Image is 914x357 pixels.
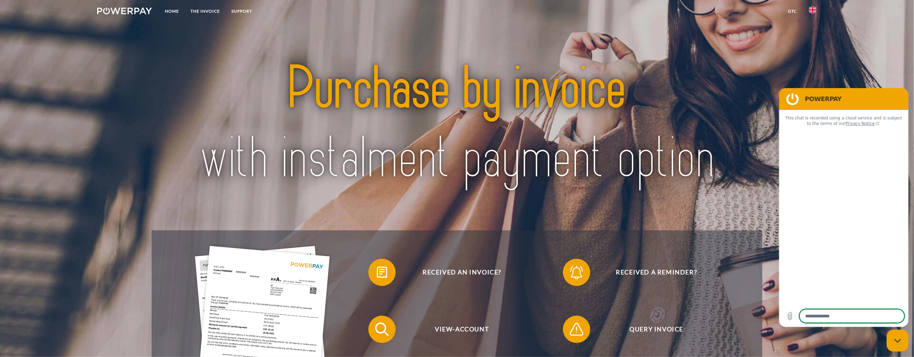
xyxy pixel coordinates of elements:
span: Received a reminder? [573,259,740,286]
span: Query Invoice [573,316,740,343]
button: Received a reminder? [563,259,740,286]
a: THE INVOICE [185,5,226,17]
button: Query Invoice [563,316,740,343]
a: GTC [782,5,803,17]
img: qb_bell.svg [568,264,585,281]
iframe: Button to launch messaging window [887,330,909,352]
a: Home [159,5,185,17]
img: qb_warning.svg [568,321,585,338]
iframe: Messaging window [779,88,909,327]
button: View-Account [368,316,546,343]
img: qb_bill.svg [374,264,391,281]
img: title-powerpay_en.svg [187,36,727,212]
span: Received an invoice? [379,259,546,286]
img: logo-powerpay-white.svg [97,8,152,14]
button: Received an invoice? [368,259,546,286]
img: qb_search.svg [374,321,391,338]
a: Support [226,5,258,17]
span: View-Account [379,316,546,343]
img: en [809,6,817,14]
